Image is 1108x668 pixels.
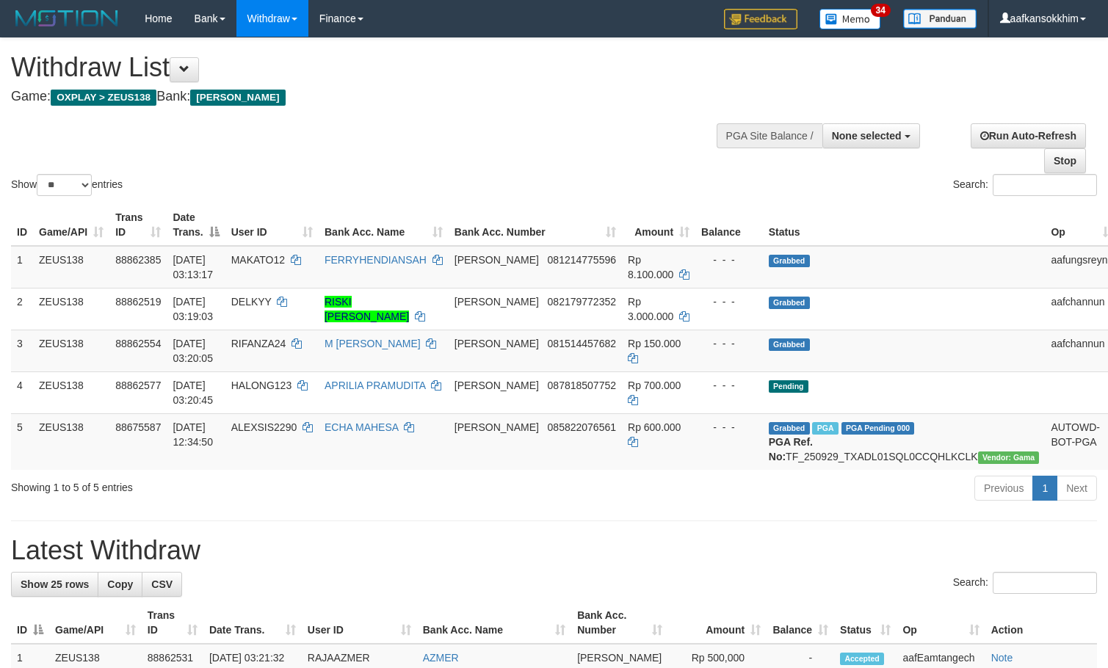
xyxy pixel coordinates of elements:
[33,246,109,288] td: ZEUS138
[167,204,225,246] th: Date Trans.: activate to sort column descending
[142,602,203,644] th: Trans ID: activate to sort column ascending
[11,474,451,495] div: Showing 1 to 5 of 5 entries
[628,254,673,280] span: Rp 8.100.000
[11,413,33,470] td: 5
[325,296,409,322] a: RISKI [PERSON_NAME]
[1032,476,1057,501] a: 1
[423,652,459,664] a: AZMER
[841,422,915,435] span: PGA Pending
[897,602,985,644] th: Op: activate to sort column ascending
[953,572,1097,594] label: Search:
[11,174,123,196] label: Show entries
[33,413,109,470] td: ZEUS138
[33,204,109,246] th: Game/API: activate to sort column ascending
[701,294,757,309] div: - - -
[173,296,213,322] span: [DATE] 03:19:03
[325,338,421,349] a: M [PERSON_NAME]
[33,288,109,330] td: ZEUS138
[11,53,724,82] h1: Withdraw List
[173,338,213,364] span: [DATE] 03:20:05
[417,602,571,644] th: Bank Acc. Name: activate to sort column ascending
[109,204,167,246] th: Trans ID: activate to sort column ascending
[571,602,668,644] th: Bank Acc. Number: activate to sort column ascending
[11,536,1097,565] h1: Latest Withdraw
[769,297,810,309] span: Grabbed
[701,420,757,435] div: - - -
[37,174,92,196] select: Showentries
[49,602,142,644] th: Game/API: activate to sort column ascending
[231,380,292,391] span: HALONG123
[107,578,133,590] span: Copy
[115,254,161,266] span: 88862385
[840,653,884,665] span: Accepted
[971,123,1086,148] a: Run Auto-Refresh
[11,7,123,29] img: MOTION_logo.png
[33,371,109,413] td: ZEUS138
[173,421,213,448] span: [DATE] 12:34:50
[993,174,1097,196] input: Search:
[819,9,881,29] img: Button%20Memo.svg
[622,204,695,246] th: Amount: activate to sort column ascending
[769,436,813,462] b: PGA Ref. No:
[325,380,425,391] a: APRILIA PRAMUDITA
[1057,476,1097,501] a: Next
[701,336,757,351] div: - - -
[993,572,1097,594] input: Search:
[11,572,98,597] a: Show 25 rows
[319,204,449,246] th: Bank Acc. Name: activate to sort column ascending
[701,378,757,393] div: - - -
[769,422,810,435] span: Grabbed
[724,9,797,29] img: Feedback.jpg
[173,254,213,280] span: [DATE] 03:13:17
[11,204,33,246] th: ID
[115,421,161,433] span: 88675587
[548,296,616,308] span: Copy 082179772352 to clipboard
[11,371,33,413] td: 4
[767,602,834,644] th: Balance: activate to sort column ascending
[834,602,897,644] th: Status: activate to sort column ascending
[325,421,398,433] a: ECHA MAHESA
[812,422,838,435] span: Marked by aafpengsreynich
[628,380,681,391] span: Rp 700.000
[903,9,977,29] img: panduan.png
[822,123,920,148] button: None selected
[33,330,109,371] td: ZEUS138
[151,578,173,590] span: CSV
[225,204,319,246] th: User ID: activate to sort column ascending
[548,254,616,266] span: Copy 081214775596 to clipboard
[548,380,616,391] span: Copy 087818507752 to clipboard
[302,602,417,644] th: User ID: activate to sort column ascending
[51,90,156,106] span: OXPLAY > ZEUS138
[142,572,182,597] a: CSV
[449,204,622,246] th: Bank Acc. Number: activate to sort column ascending
[991,652,1013,664] a: Note
[455,296,539,308] span: [PERSON_NAME]
[548,338,616,349] span: Copy 081514457682 to clipboard
[115,338,161,349] span: 88862554
[455,254,539,266] span: [PERSON_NAME]
[628,338,681,349] span: Rp 150.000
[455,421,539,433] span: [PERSON_NAME]
[628,421,681,433] span: Rp 600.000
[190,90,285,106] span: [PERSON_NAME]
[769,338,810,351] span: Grabbed
[763,413,1046,470] td: TF_250929_TXADL01SQL0CCQHLKCLK
[11,330,33,371] td: 3
[115,296,161,308] span: 88862519
[1044,148,1086,173] a: Stop
[203,602,302,644] th: Date Trans.: activate to sort column ascending
[763,204,1046,246] th: Status
[701,253,757,267] div: - - -
[455,380,539,391] span: [PERSON_NAME]
[115,380,161,391] span: 88862577
[11,602,49,644] th: ID: activate to sort column descending
[11,246,33,288] td: 1
[832,130,902,142] span: None selected
[668,602,767,644] th: Amount: activate to sort column ascending
[769,380,808,393] span: Pending
[231,421,297,433] span: ALEXSIS2290
[11,288,33,330] td: 2
[577,652,662,664] span: [PERSON_NAME]
[628,296,673,322] span: Rp 3.000.000
[717,123,822,148] div: PGA Site Balance /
